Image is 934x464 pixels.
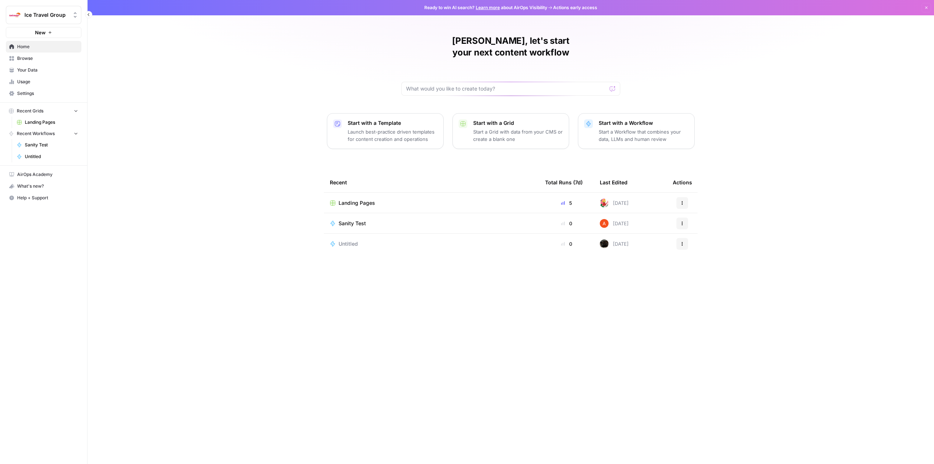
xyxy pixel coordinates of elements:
a: Sanity Test [13,139,81,151]
span: Home [17,43,78,50]
div: [DATE] [600,199,629,207]
p: Start a Grid with data from your CMS or create a blank one [473,128,563,143]
div: [DATE] [600,219,629,228]
span: Recent Workflows [17,130,55,137]
div: Actions [673,172,692,192]
span: Your Data [17,67,78,73]
a: Untitled [13,151,81,162]
a: Browse [6,53,81,64]
input: What would you like to create today? [406,85,607,92]
span: Landing Pages [339,199,375,207]
button: Recent Workflows [6,128,81,139]
img: a7wp29i4q9fg250eipuu1edzbiqn [600,239,609,248]
button: Workspace: Ice Travel Group [6,6,81,24]
a: Home [6,41,81,53]
span: Help + Support [17,195,78,201]
div: Recent [330,172,533,192]
a: Learn more [476,5,500,10]
span: Landing Pages [25,119,78,126]
button: What's new? [6,180,81,192]
button: Start with a GridStart a Grid with data from your CMS or create a blank one [452,113,569,149]
span: New [35,29,46,36]
a: Landing Pages [330,199,533,207]
span: Ice Travel Group [24,11,69,19]
button: Recent Grids [6,106,81,116]
p: Start with a Workflow [599,119,688,127]
button: New [6,27,81,38]
div: [DATE] [600,239,629,248]
div: Last Edited [600,172,628,192]
p: Start with a Grid [473,119,563,127]
span: AirOps Academy [17,171,78,178]
span: Untitled [339,240,358,248]
span: Sanity Test [25,142,78,148]
div: What's new? [6,181,81,192]
button: Start with a WorkflowStart a Workflow that combines your data, LLMs and human review [578,113,695,149]
span: Usage [17,78,78,85]
div: 5 [545,199,588,207]
img: Ice Travel Group Logo [8,8,22,22]
a: Sanity Test [330,220,533,227]
div: 0 [545,220,588,227]
a: Settings [6,88,81,99]
p: Start a Workflow that combines your data, LLMs and human review [599,128,688,143]
a: Untitled [330,240,533,248]
span: Actions early access [553,4,597,11]
p: Launch best-practice driven templates for content creation and operations [348,128,437,143]
a: Usage [6,76,81,88]
span: Sanity Test [339,220,366,227]
button: Help + Support [6,192,81,204]
p: Start with a Template [348,119,437,127]
span: Recent Grids [17,108,43,114]
a: AirOps Academy [6,169,81,180]
div: 0 [545,240,588,248]
img: cje7zb9ux0f2nqyv5qqgv3u0jxek [600,219,609,228]
h1: [PERSON_NAME], let's start your next content workflow [401,35,620,58]
img: bumscs0cojt2iwgacae5uv0980n9 [600,199,609,207]
a: Landing Pages [13,116,81,128]
a: Your Data [6,64,81,76]
span: Ready to win AI search? about AirOps Visibility [424,4,547,11]
button: Start with a TemplateLaunch best-practice driven templates for content creation and operations [327,113,444,149]
span: Untitled [25,153,78,160]
span: Settings [17,90,78,97]
span: Browse [17,55,78,62]
div: Total Runs (7d) [545,172,583,192]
